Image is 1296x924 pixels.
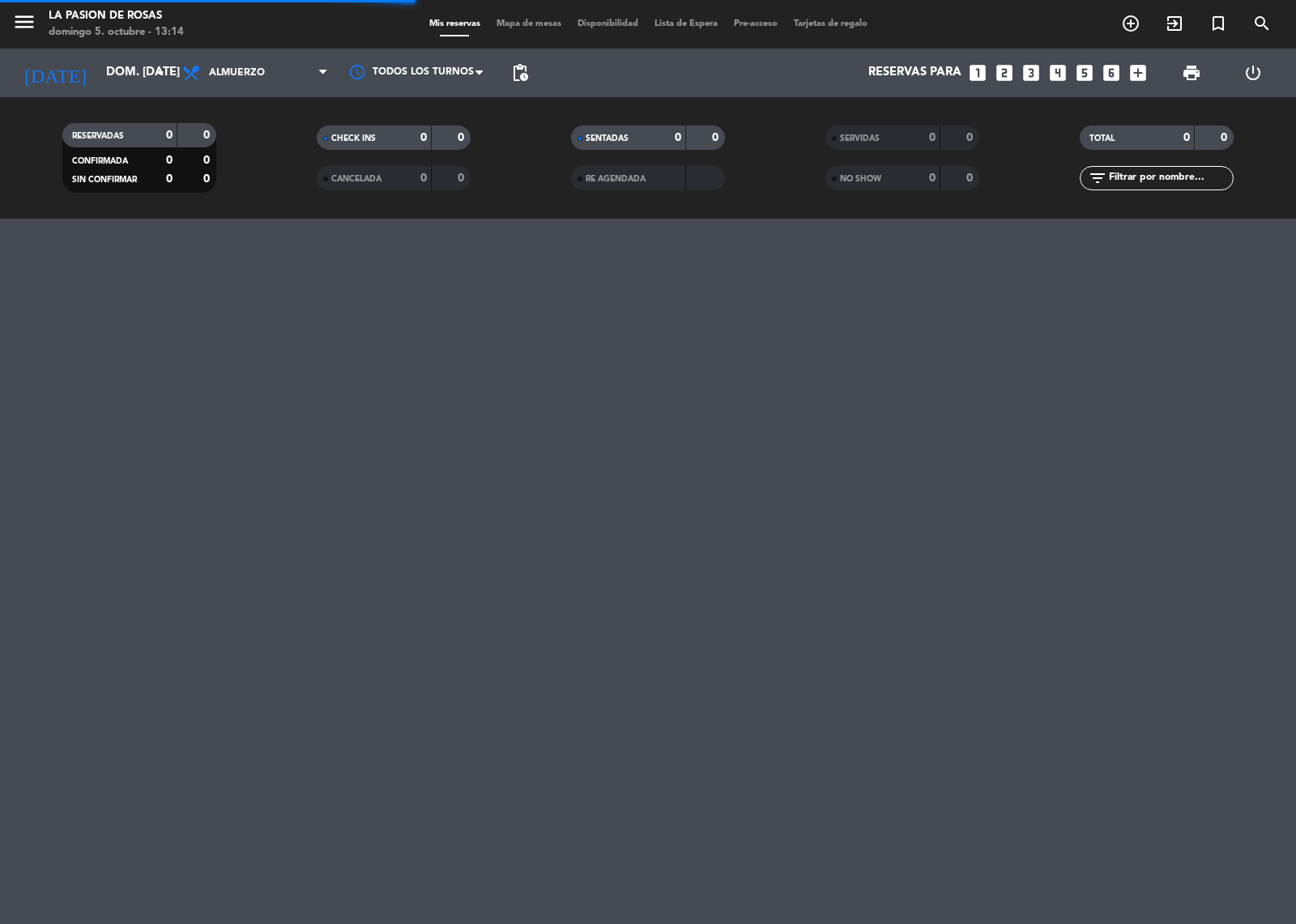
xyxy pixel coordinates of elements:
span: SENTADAS [586,134,629,143]
span: print [1182,63,1201,83]
span: Lista de Espera [646,19,726,28]
span: CONFIRMADA [72,157,128,165]
span: Tarjetas de regalo [786,19,876,28]
span: Mis reservas [421,19,488,28]
strong: 0 [203,155,213,166]
button: menu [12,10,36,40]
span: SERVIDAS [840,134,880,143]
span: NO SHOW [840,175,881,183]
span: TOTAL [1089,134,1115,143]
strong: 0 [203,130,213,141]
strong: 0 [166,173,173,185]
span: CHECK INS [331,134,376,143]
span: SIN CONFIRMAR [72,176,137,184]
strong: 0 [166,130,173,141]
i: search [1252,14,1272,33]
span: Disponibilidad [569,19,646,28]
i: [DATE] [12,55,98,91]
span: CANCELADA [331,175,382,183]
i: looks_one [967,62,988,83]
div: domingo 5. octubre - 13:14 [49,24,184,40]
strong: 0 [1183,132,1190,143]
span: Reserva especial [1196,10,1240,37]
span: BUSCAR [1240,10,1284,37]
strong: 0 [203,173,213,185]
strong: 0 [458,172,467,184]
i: looks_two [994,62,1015,83]
i: add_circle_outline [1121,14,1140,33]
span: RE AGENDADA [586,175,646,183]
span: RESERVADAS [72,132,124,140]
i: looks_4 [1047,62,1068,83]
strong: 0 [1221,132,1230,143]
strong: 0 [420,172,427,184]
strong: 0 [420,132,427,143]
i: arrow_drop_down [151,63,170,83]
strong: 0 [966,172,976,184]
strong: 0 [166,155,173,166]
strong: 0 [929,172,936,184]
span: Pre-acceso [726,19,786,28]
strong: 0 [675,132,681,143]
span: Mapa de mesas [488,19,569,28]
i: looks_3 [1021,62,1042,83]
i: power_settings_new [1243,63,1263,83]
i: add_box [1128,62,1149,83]
span: WALK IN [1153,10,1196,37]
span: RESERVAR MESA [1109,10,1153,37]
div: LOG OUT [1222,49,1284,97]
strong: 0 [966,132,976,143]
i: filter_list [1088,168,1107,188]
i: turned_in_not [1209,14,1228,33]
i: looks_6 [1101,62,1122,83]
span: pending_actions [510,63,530,83]
strong: 0 [712,132,722,143]
div: La Pasion de Rosas [49,8,184,24]
strong: 0 [929,132,936,143]
i: exit_to_app [1165,14,1184,33]
i: looks_5 [1074,62,1095,83]
input: Filtrar por nombre... [1107,169,1233,187]
span: Almuerzo [209,67,265,79]
span: Reservas para [868,66,961,80]
i: menu [12,10,36,34]
strong: 0 [458,132,467,143]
